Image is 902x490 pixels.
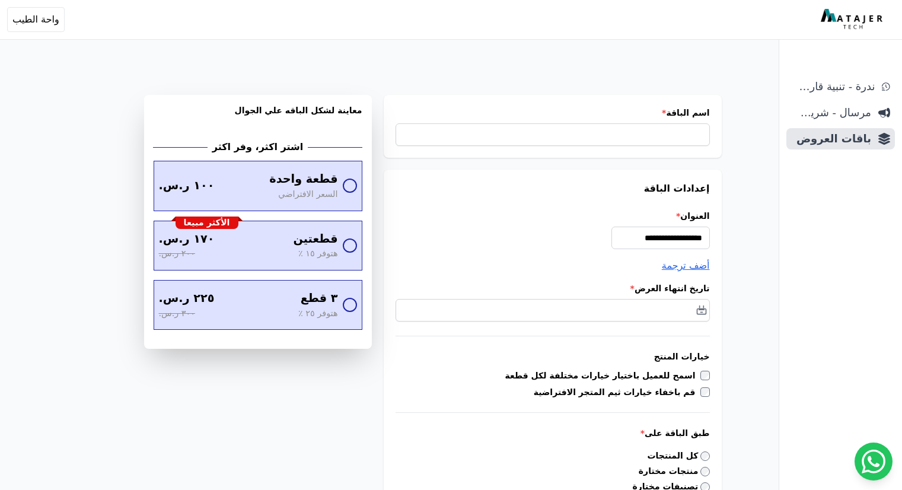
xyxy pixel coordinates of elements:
[639,465,710,478] label: منتجات مختارة
[298,247,338,260] span: هتوفر ١٥ ٪
[176,217,238,230] div: الأكثر مبيعا
[269,171,337,188] span: قطعة واحدة
[293,231,337,248] span: قطعتين
[662,260,710,271] span: أضف ترجمة
[212,140,303,154] h2: اشتر اكثر، وفر اكثر
[301,290,338,307] span: ٣ قطع
[396,182,710,196] h3: إعدادات الباقة
[396,351,710,362] h3: خيارات المنتج
[700,467,710,476] input: منتجات مختارة
[159,307,195,320] span: ٣٠٠ ر.س.
[700,451,710,461] input: كل المنتجات
[159,231,215,248] span: ١٧٠ ر.س.
[7,7,65,32] button: واحة الطيب
[791,131,871,147] span: باقات العروض
[648,450,710,462] label: كل المنتجات
[534,386,700,398] label: قم باخفاء خيارات ثيم المتجر الافتراضية
[791,78,875,95] span: ندرة - تنبية قارب علي النفاذ
[154,104,362,131] h3: معاينة لشكل الباقه علي الجوال
[396,107,710,119] label: اسم الباقة
[298,307,338,320] span: هتوفر ٢٥ ٪
[396,210,710,222] label: العنوان
[505,370,700,381] label: اسمح للعميل باختيار خيارات مختلفة لكل قطعة
[159,247,195,260] span: ٢٠٠ ر.س.
[396,282,710,294] label: تاريخ انتهاء العرض
[278,188,337,201] span: السعر الافتراضي
[12,12,59,27] span: واحة الطيب
[159,177,215,195] span: ١٠٠ ر.س.
[396,427,710,439] label: طبق الباقة على
[791,104,871,121] span: مرسال - شريط دعاية
[159,290,215,307] span: ٢٢٥ ر.س.
[821,9,885,30] img: MatajerTech Logo
[662,259,710,273] button: أضف ترجمة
